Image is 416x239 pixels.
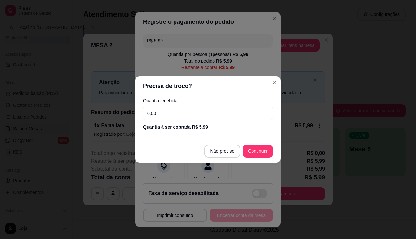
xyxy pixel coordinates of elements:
[143,124,273,130] div: Quantia à ser cobrada R$ 5,99
[243,145,273,158] button: Continuar
[204,145,240,158] button: Não preciso
[143,98,273,103] label: Quantia recebida
[269,77,279,88] button: Close
[135,76,281,96] header: Precisa de troco?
